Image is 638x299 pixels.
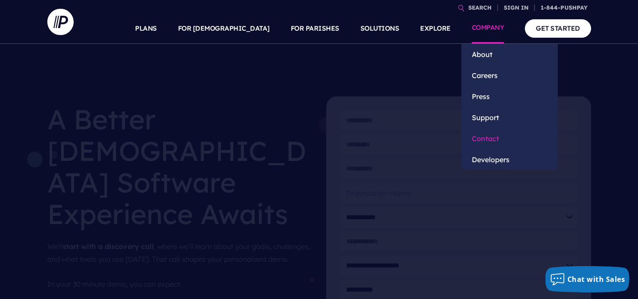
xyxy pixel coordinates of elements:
[291,13,339,44] a: FOR PARISHES
[472,13,504,44] a: COMPANY
[420,13,451,44] a: EXPLORE
[360,13,399,44] a: SOLUTIONS
[525,19,591,37] a: GET STARTED
[567,274,625,284] span: Chat with Sales
[461,86,558,107] a: Press
[178,13,270,44] a: FOR [DEMOGRAPHIC_DATA]
[545,266,630,292] button: Chat with Sales
[461,107,558,128] a: Support
[461,65,558,86] a: Careers
[461,149,558,170] a: Developers
[461,128,558,149] a: Contact
[135,13,157,44] a: PLANS
[461,44,558,65] a: About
